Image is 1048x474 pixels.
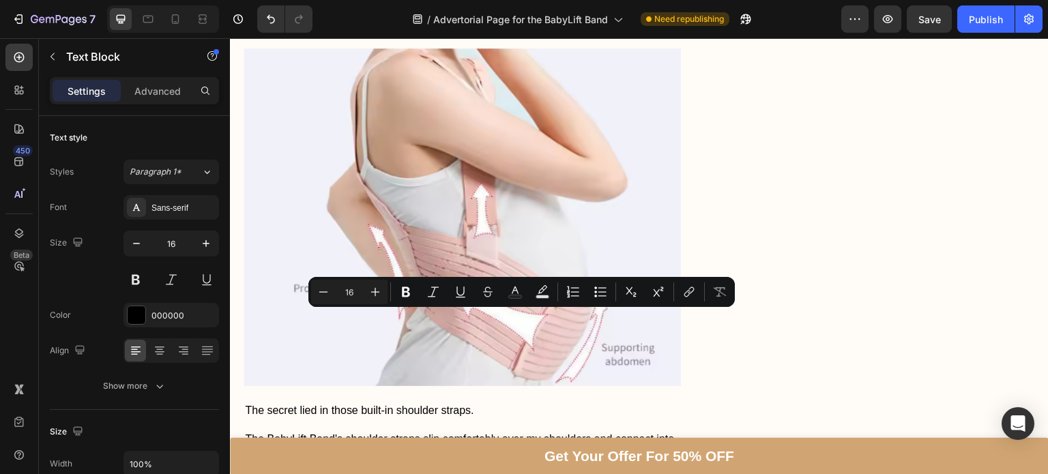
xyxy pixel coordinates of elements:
div: Beta [10,250,33,261]
button: Paragraph 1* [123,160,219,184]
div: Size [50,234,86,252]
button: Save [907,5,952,33]
p: Text Block [66,48,182,65]
span: Need republishing [654,13,724,25]
p: The BabyLift Band's shoulder straps slip comfortably over my shoulders and connect into the belly... [15,394,450,436]
div: 000000 [151,310,216,322]
span: Paragraph 1* [130,166,181,178]
p: 7 [89,11,96,27]
div: Undo/Redo [257,5,312,33]
div: Styles [50,166,74,178]
p: The secret lied in those built-in shoulder straps. [15,366,450,380]
span: Advertorial Page for the BabyLift Band [433,12,608,27]
p: Advanced [134,84,181,98]
div: 450 [13,145,33,156]
div: Publish [969,12,1003,27]
div: Align [50,342,88,360]
div: Size [50,423,86,441]
div: Open Intercom Messenger [1002,407,1034,440]
div: Editor contextual toolbar [308,277,735,307]
div: Show more [103,379,166,393]
button: 7 [5,5,102,33]
span: / [427,12,431,27]
p: Settings [68,84,106,98]
div: Text style [50,132,87,144]
img: gempages_523423371124278516-fc86f74b-74af-4aaf-bd82-6d1e85b97890.png [14,10,451,348]
div: Width [50,458,72,470]
iframe: Design area [230,38,1048,474]
div: Color [50,309,71,321]
div: Sans-serif [151,202,216,214]
p: Get Your Offer For 50% OFF [315,405,504,431]
button: Show more [50,374,219,398]
div: Font [50,201,67,213]
button: Publish [957,5,1015,33]
span: Save [918,14,941,25]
